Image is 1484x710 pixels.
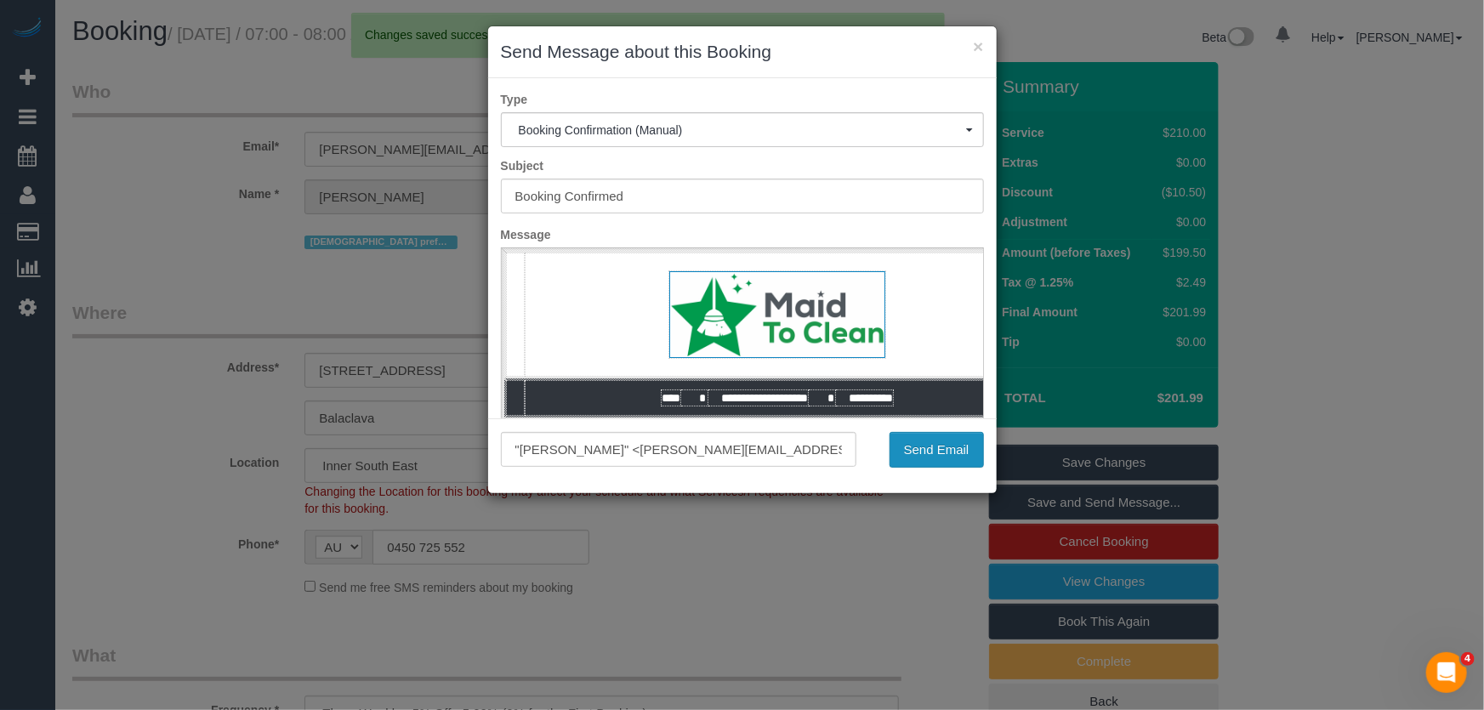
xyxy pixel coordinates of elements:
[502,248,983,514] iframe: Rich Text Editor, editor1
[488,157,997,174] label: Subject
[973,37,983,55] button: ×
[501,179,984,213] input: Subject
[488,91,997,108] label: Type
[488,226,997,243] label: Message
[890,432,984,468] button: Send Email
[1461,652,1475,666] span: 4
[501,39,984,65] h3: Send Message about this Booking
[519,123,966,137] span: Booking Confirmation (Manual)
[1426,652,1467,693] iframe: Intercom live chat
[501,112,984,147] button: Booking Confirmation (Manual)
